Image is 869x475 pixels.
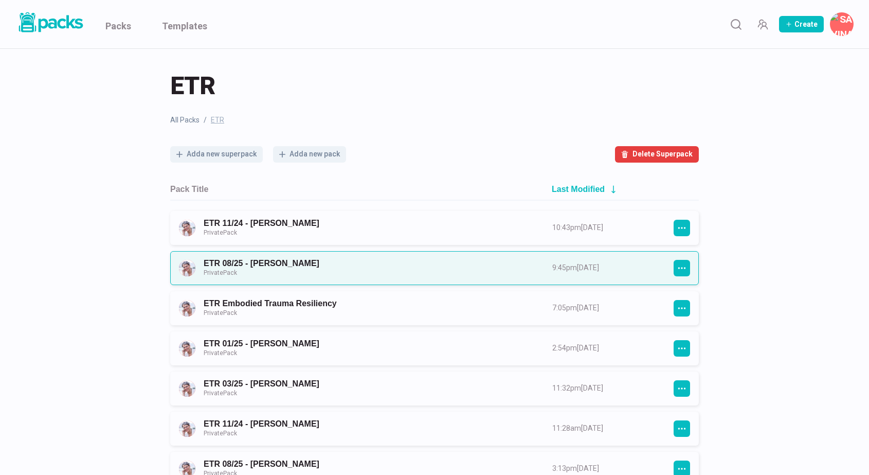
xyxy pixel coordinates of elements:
[752,14,773,34] button: Manage Team Invites
[726,14,746,34] button: Search
[830,12,854,36] button: Savina Tilmann
[615,146,699,163] button: Delete Superpack
[211,115,224,126] span: ETR
[15,10,85,38] a: Packs logo
[273,146,346,163] button: Adda new pack
[170,115,200,126] a: All Packs
[170,184,208,194] h2: Pack Title
[15,10,85,34] img: Packs logo
[170,115,699,126] nav: breadcrumb
[552,184,605,194] h2: Last Modified
[779,16,824,32] button: Create Pack
[170,69,215,102] span: ETR
[204,115,207,126] span: /
[170,146,263,163] button: Adda new superpack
